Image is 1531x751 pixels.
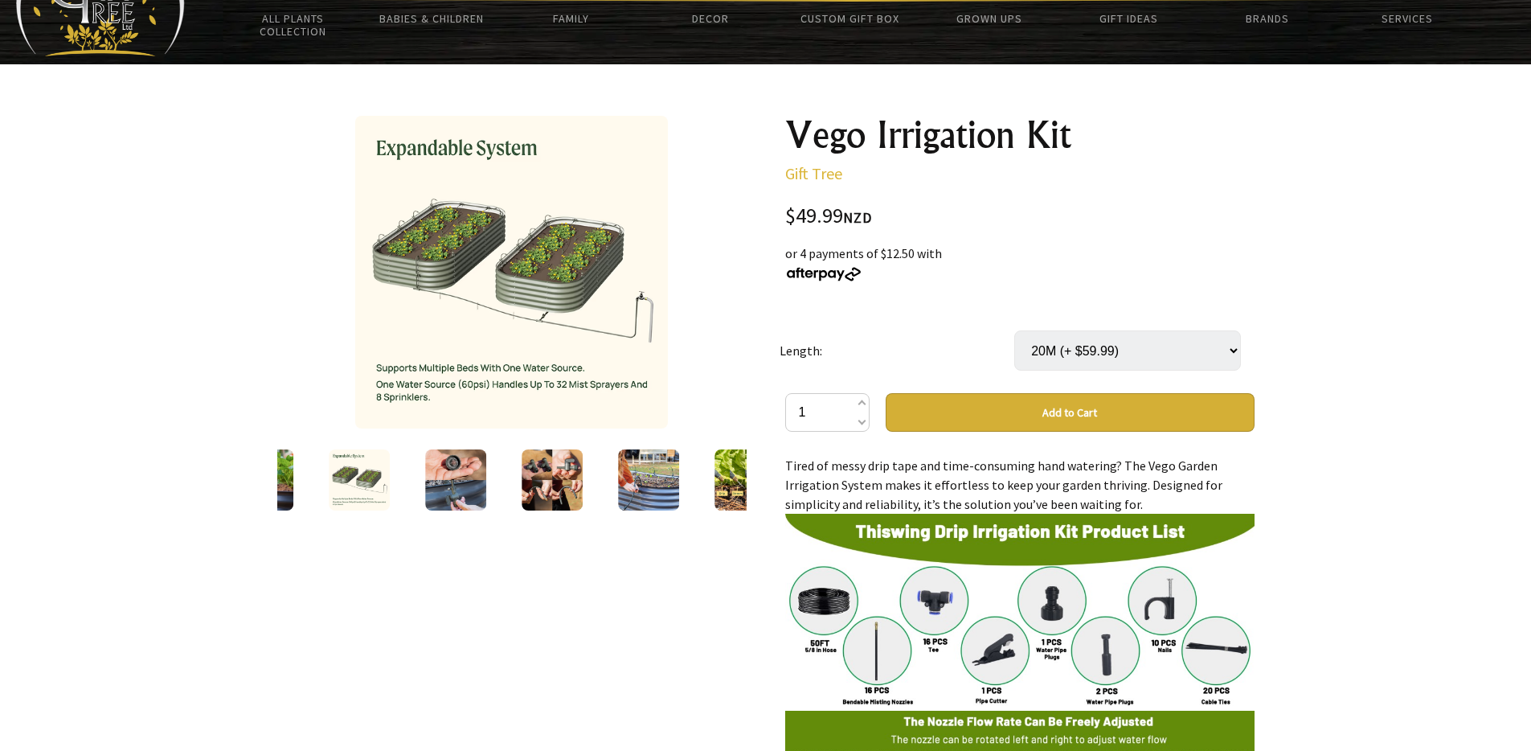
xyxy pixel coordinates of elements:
span: NZD [843,208,872,227]
a: Family [501,2,641,35]
img: Vego Irrigation Kit [329,449,390,511]
h1: Vego Irrigation Kit [785,116,1255,154]
div: $49.99 [785,206,1255,228]
img: Afterpay [785,267,862,281]
img: Vego Irrigation Kit [522,449,583,511]
img: Vego Irrigation Kit [232,449,293,511]
a: Services [1337,2,1476,35]
img: Vego Irrigation Kit [618,449,679,511]
div: or 4 payments of $12.50 with [785,244,1255,282]
a: Babies & Children [362,2,501,35]
a: Gift Tree [785,163,842,183]
img: Vego Irrigation Kit [425,449,486,511]
a: All Plants Collection [223,2,362,48]
img: Vego Irrigation Kit [714,449,776,511]
a: Decor [641,2,780,35]
img: Vego Irrigation Kit [355,116,668,429]
a: Grown Ups [919,2,1058,35]
a: Gift Ideas [1058,2,1197,35]
a: Custom Gift Box [780,2,919,35]
a: Brands [1198,2,1337,35]
td: Length: [780,308,1014,393]
button: Add to Cart [886,393,1255,432]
